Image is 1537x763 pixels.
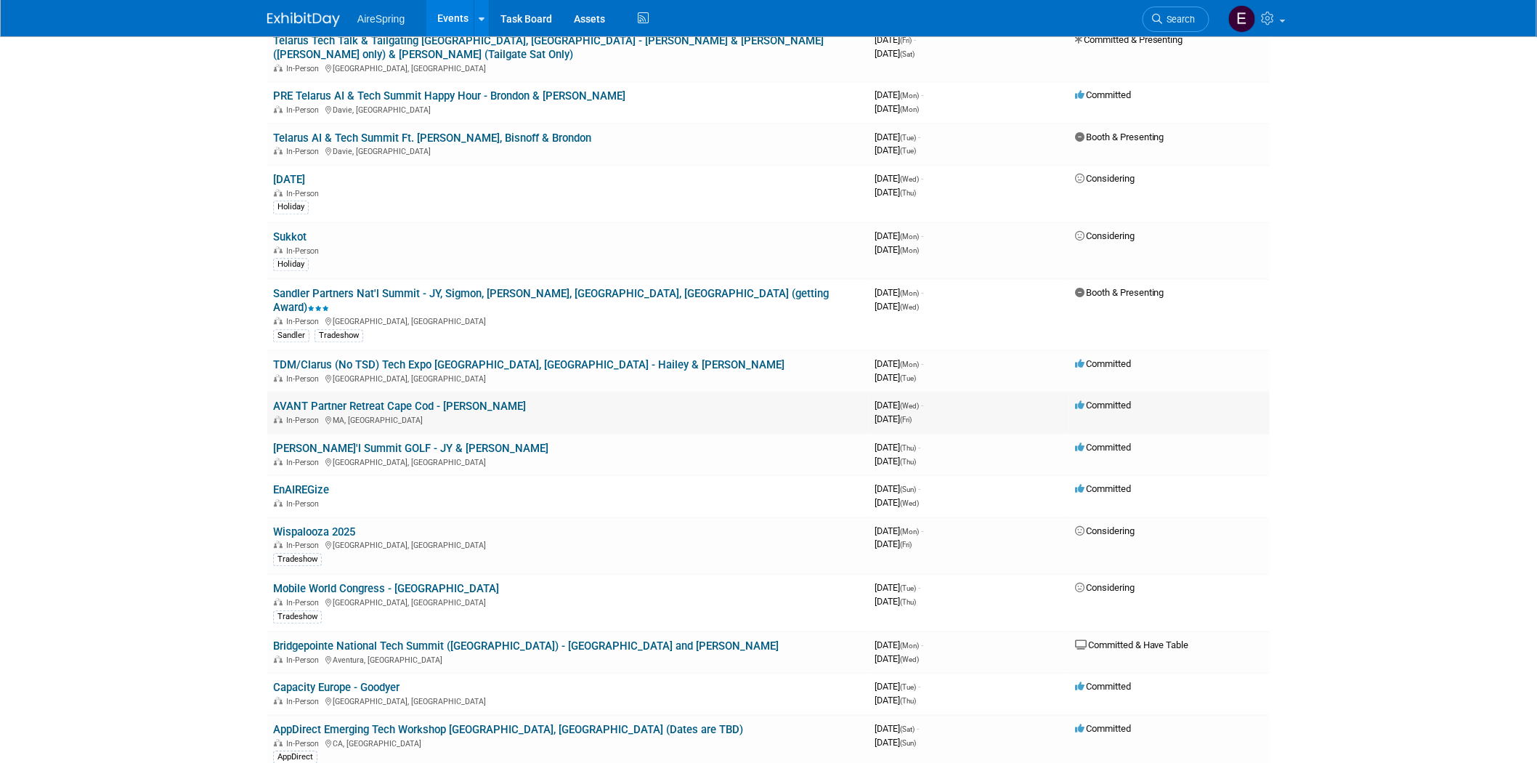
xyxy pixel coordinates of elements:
[273,681,400,694] a: Capacity Europe - Goodyer
[273,610,322,623] div: Tradeshow
[900,485,916,493] span: (Sun)
[286,655,323,665] span: In-Person
[274,458,283,465] img: In-Person Event
[921,639,923,650] span: -
[918,442,920,453] span: -
[273,201,309,214] div: Holiday
[875,456,916,467] span: [DATE]
[274,374,283,381] img: In-Person Event
[274,189,283,196] img: In-Person Event
[1075,132,1164,142] span: Booth & Presenting
[286,499,323,509] span: In-Person
[267,12,340,27] img: ExhibitDay
[918,681,920,692] span: -
[274,655,283,663] img: In-Person Event
[875,483,920,494] span: [DATE]
[273,287,829,314] a: Sandler Partners Nat'l Summit - JY, Sigmon, [PERSON_NAME], [GEOGRAPHIC_DATA], [GEOGRAPHIC_DATA] (...
[900,374,916,382] span: (Tue)
[900,499,919,507] span: (Wed)
[900,147,916,155] span: (Tue)
[875,413,912,424] span: [DATE]
[921,525,923,536] span: -
[875,639,923,650] span: [DATE]
[273,442,548,455] a: [PERSON_NAME]'l Summit GOLF - JY & [PERSON_NAME]
[921,287,923,298] span: -
[1075,582,1135,593] span: Considering
[273,400,526,413] a: AVANT Partner Retreat Cape Cod - [PERSON_NAME]
[875,230,923,241] span: [DATE]
[875,287,923,298] span: [DATE]
[900,189,916,197] span: (Thu)
[918,582,920,593] span: -
[875,497,919,508] span: [DATE]
[900,655,919,663] span: (Wed)
[875,525,923,536] span: [DATE]
[875,48,915,59] span: [DATE]
[286,598,323,607] span: In-Person
[273,538,863,550] div: [GEOGRAPHIC_DATA], [GEOGRAPHIC_DATA]
[875,596,916,607] span: [DATE]
[1162,14,1196,25] span: Search
[274,246,283,254] img: In-Person Event
[900,402,919,410] span: (Wed)
[900,175,919,183] span: (Wed)
[286,246,323,256] span: In-Person
[875,538,912,549] span: [DATE]
[273,315,863,326] div: [GEOGRAPHIC_DATA], [GEOGRAPHIC_DATA]
[273,596,863,607] div: [GEOGRAPHIC_DATA], [GEOGRAPHIC_DATA]
[273,132,591,145] a: Telarus AI & Tech Summit Ft. [PERSON_NAME], Bisnoff & Brondon
[1075,483,1131,494] span: Committed
[273,456,863,467] div: [GEOGRAPHIC_DATA], [GEOGRAPHIC_DATA]
[273,695,863,706] div: [GEOGRAPHIC_DATA], [GEOGRAPHIC_DATA]
[875,244,919,255] span: [DATE]
[273,145,863,156] div: Davie, [GEOGRAPHIC_DATA]
[273,329,309,342] div: Sandler
[900,134,916,142] span: (Tue)
[286,458,323,467] span: In-Person
[273,103,863,115] div: Davie, [GEOGRAPHIC_DATA]
[875,582,920,593] span: [DATE]
[1075,89,1131,100] span: Committed
[273,525,355,538] a: Wispalooza 2025
[274,64,283,71] img: In-Person Event
[273,358,784,371] a: TDM/Clarus (No TSD) Tech Expo [GEOGRAPHIC_DATA], [GEOGRAPHIC_DATA] - Hailey & [PERSON_NAME]
[900,541,912,549] span: (Fri)
[286,697,323,706] span: In-Person
[315,329,363,342] div: Tradeshow
[273,737,863,748] div: CA, [GEOGRAPHIC_DATA]
[900,444,916,452] span: (Thu)
[875,681,920,692] span: [DATE]
[273,553,322,566] div: Tradeshow
[900,683,916,691] span: (Tue)
[875,173,923,184] span: [DATE]
[900,725,915,733] span: (Sat)
[273,173,305,186] a: [DATE]
[900,289,919,297] span: (Mon)
[875,372,916,383] span: [DATE]
[273,639,779,653] a: Bridgepointe National Tech Summit ([GEOGRAPHIC_DATA]) - [GEOGRAPHIC_DATA] and [PERSON_NAME]
[900,36,912,44] span: (Fri)
[900,416,912,424] span: (Fri)
[918,483,920,494] span: -
[875,145,916,156] span: [DATE]
[875,34,916,45] span: [DATE]
[900,92,919,100] span: (Mon)
[875,653,919,664] span: [DATE]
[875,358,923,369] span: [DATE]
[286,416,323,425] span: In-Person
[286,105,323,115] span: In-Person
[1075,230,1135,241] span: Considering
[1075,639,1189,650] span: Committed & Have Table
[914,34,916,45] span: -
[900,303,919,311] span: (Wed)
[1075,173,1135,184] span: Considering
[918,132,920,142] span: -
[274,541,283,548] img: In-Person Event
[921,358,923,369] span: -
[900,233,919,241] span: (Mon)
[273,34,824,61] a: Telarus Tech Talk & Tailgating [GEOGRAPHIC_DATA], [GEOGRAPHIC_DATA] - [PERSON_NAME] & [PERSON_NAM...
[273,723,743,736] a: AppDirect Emerging Tech Workshop [GEOGRAPHIC_DATA], [GEOGRAPHIC_DATA] (Dates are TBD)
[900,598,916,606] span: (Thu)
[273,413,863,425] div: MA, [GEOGRAPHIC_DATA]
[286,147,323,156] span: In-Person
